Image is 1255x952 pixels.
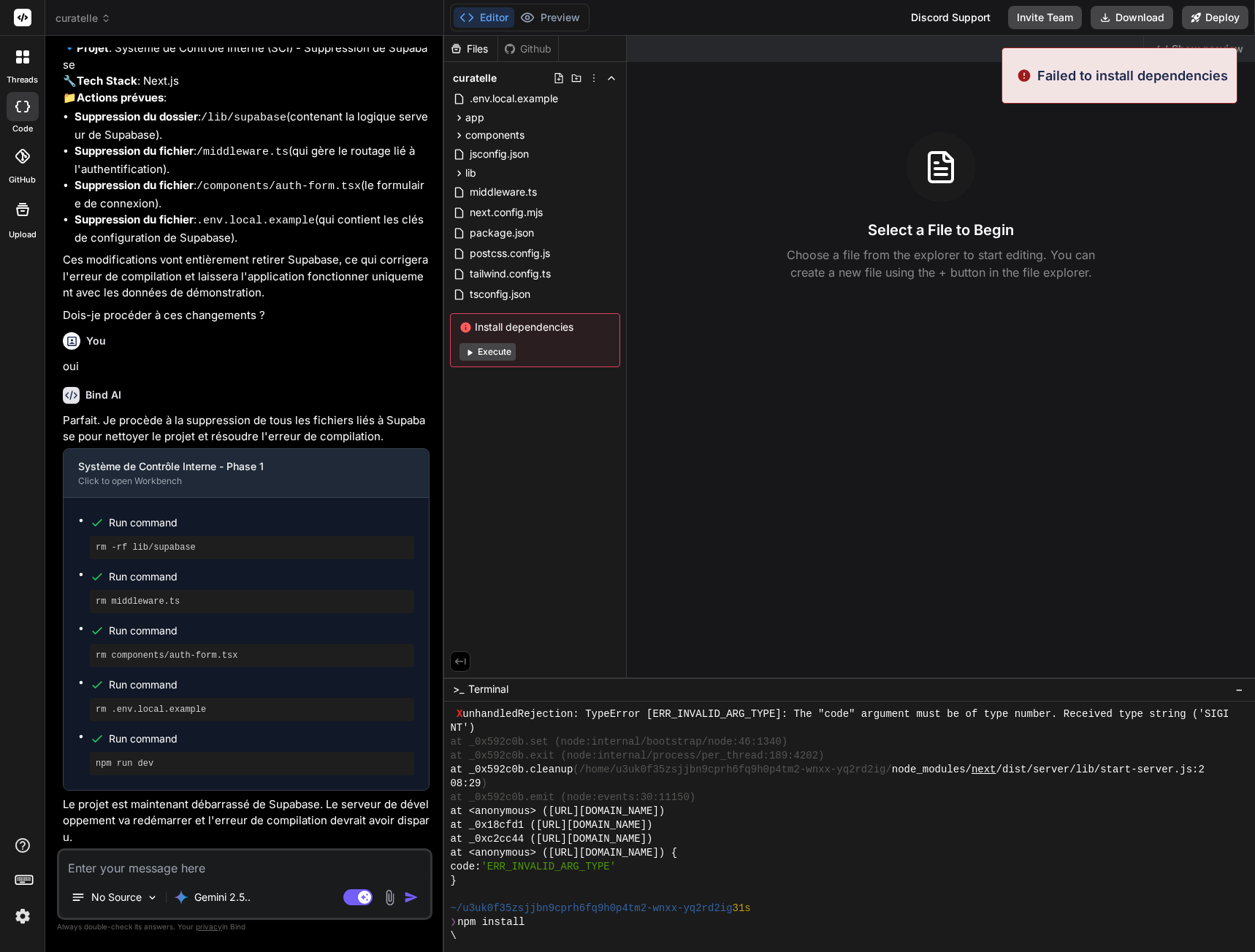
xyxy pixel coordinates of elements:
[450,749,824,763] span: at _0x592c0b.exit (node:internal/process/per_thread:189:4202)
[996,763,1205,777] span: /dist/server/lib/start-server.js:2
[450,721,475,735] span: NT')
[462,707,1229,721] span: unhandledRejection: TypeError [ERR_INVALID_ARG_TYPE]: The "code" argument must be of type number....
[91,890,142,905] p: No Source
[465,110,484,125] span: app
[75,109,430,143] li: : (contenant la logique serveur de Supabase).
[1017,66,1031,85] img: alert
[75,212,430,246] li: : (qui contient les clés de configuration de Supabase).
[468,265,552,283] span: tailwind.config.ts
[7,74,38,86] label: threads
[194,890,251,905] p: Gemini 2.5..
[96,704,408,715] pre: rm .env.local.example
[1091,6,1173,29] button: Download
[481,860,616,874] span: 'ERR_INVALID_ARG_TYPE'
[77,74,137,88] strong: Tech Stack
[777,246,1105,281] p: Choose a file from the explorer to start editing. You can create a new file using the + button in...
[12,123,33,135] label: code
[96,542,408,553] pre: rm -rf lib/supabase
[1037,66,1228,85] p: Failed to install dependencies
[450,777,481,791] span: 08:29
[63,796,430,846] p: Le projet est maintenant débarrassé de Supabase. Le serveur de développement va redémarrer et l'e...
[468,245,552,262] span: postcss.config.js
[459,343,516,361] button: Execute
[197,146,289,158] code: /middleware.ts
[468,682,508,696] span: Terminal
[404,890,419,905] img: icon
[892,763,972,777] span: node_modules/
[109,732,414,746] span: Run command
[75,212,194,226] strong: Suppression du fichier
[450,874,456,888] span: }
[196,922,222,931] span: privacy
[63,412,430,445] p: Parfait. Je procède à la suppression de tous les fichiers liés à Supabase pour nettoyer le projet...
[109,677,414,692] span: Run command
[9,229,37,241] label: Upload
[972,763,996,777] span: next
[63,40,430,106] p: 🔹 : Système de Contrôle Interne (SCI) - Suppression de Supabase 🔧 : Next.js 📁 :
[498,42,558,56] div: Github
[454,7,514,28] button: Editor
[450,860,481,874] span: code:
[78,475,391,487] div: Click to open Workbench
[450,818,652,832] span: at _0x18cfd1 ([URL][DOMAIN_NAME])
[450,929,456,943] span: \
[78,459,391,474] div: Système de Contrôle Interne - Phase 1
[9,174,36,186] label: GitHub
[450,902,732,915] span: ~/u3uk0f35zsjjbn9cprh6fq9h0p4tm2-wnxx-yq2rd2ig
[56,11,111,26] span: curatelle
[75,177,430,212] li: : (le formulaire de connexion).
[457,707,462,721] span: X
[465,166,476,180] span: lib
[453,682,464,696] span: >_
[63,358,430,375] p: oui
[75,144,194,158] strong: Suppression du fichier
[86,334,106,348] h6: You
[96,596,408,607] pre: rm middleware.ts
[468,183,538,201] span: middleware.ts
[450,915,457,929] span: ❯
[174,890,188,905] img: Gemini 2.5 Pro
[109,515,414,530] span: Run command
[465,128,524,142] span: components
[63,307,430,324] p: Dois-je procéder à ces changements ?
[57,920,432,934] p: Always double-check its answers. Your in Bind
[514,7,586,28] button: Preview
[733,902,751,915] span: 31s
[85,388,121,402] h6: Bind AI
[468,204,544,221] span: next.config.mjs
[450,805,665,818] span: at <anonymous> ([URL][DOMAIN_NAME])
[459,320,611,334] span: Install dependencies
[444,42,497,56] div: Files
[468,90,560,107] span: .env.local.example
[75,178,194,192] strong: Suppression du fichier
[450,763,573,777] span: at _0x592c0b.cleanup
[868,220,1014,240] h3: Select a File to Begin
[77,41,109,55] strong: Projet
[63,252,430,302] p: Ces modifications vont entièrement retirer Supabase, ce qui corrigera l'erreur de compilation et ...
[10,904,35,929] img: settings
[457,915,524,929] span: npm install
[468,224,535,242] span: package.json
[1172,42,1243,56] span: Show preview
[197,215,315,227] code: .env.local.example
[468,145,530,163] span: jsconfig.json
[201,112,286,124] code: /lib/supabase
[109,569,414,584] span: Run command
[64,449,405,497] button: Système de Contrôle Interne - Phase 1Click to open Workbench
[1182,6,1248,29] button: Deploy
[902,6,999,29] div: Discord Support
[109,623,414,638] span: Run command
[1232,677,1246,701] button: −
[450,846,677,860] span: at <anonymous> ([URL][DOMAIN_NAME]) {
[450,735,787,749] span: at _0x592c0b.set (node:internal/bootstrap/node:46:1340)
[96,650,408,661] pre: rm components/auth-form.tsx
[381,889,398,906] img: attachment
[573,763,891,777] span: (/home/u3uk0f35zsjjbn9cprh6fq9h0p4tm2-wnxx-yq2rd2ig/
[96,758,408,769] pre: npm run dev
[453,71,497,85] span: curatelle
[481,777,487,791] span: )
[450,791,695,805] span: at _0x592c0b.emit (node:events:30:11150)
[468,285,532,303] span: tsconfig.json
[77,91,164,104] strong: Actions prévues
[146,891,159,904] img: Pick Models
